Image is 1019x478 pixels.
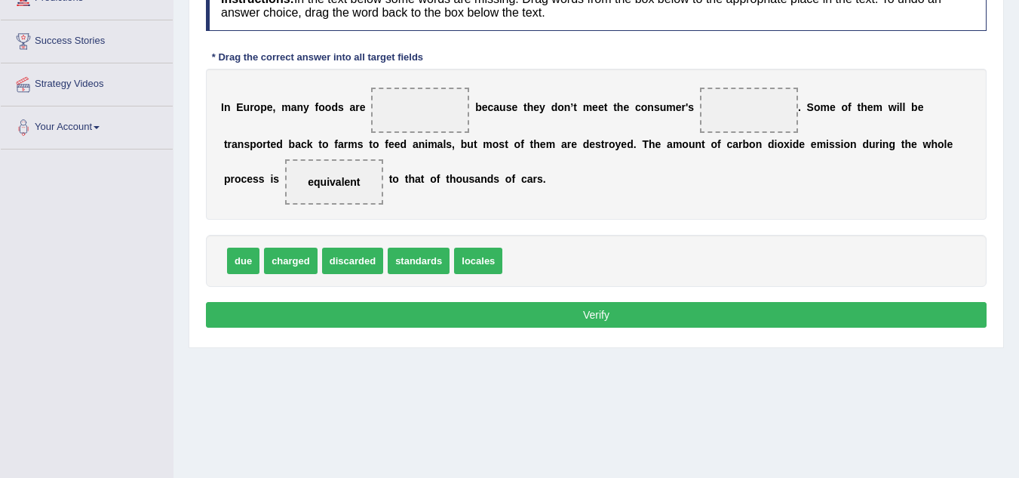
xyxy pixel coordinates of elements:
[598,101,604,113] b: e
[289,138,296,150] b: b
[573,101,577,113] b: t
[793,138,800,150] b: d
[848,101,852,113] b: f
[428,138,437,150] b: m
[467,138,474,150] b: u
[388,138,394,150] b: e
[338,138,344,150] b: a
[539,101,545,113] b: y
[493,173,499,185] b: s
[738,138,742,150] b: r
[267,101,273,113] b: e
[235,173,241,185] b: o
[369,138,373,150] b: t
[493,101,499,113] b: a
[521,173,527,185] b: c
[601,138,605,150] b: t
[389,173,393,185] b: t
[841,138,844,150] b: i
[841,101,848,113] b: o
[533,138,540,150] b: h
[499,138,505,150] b: s
[583,101,592,113] b: m
[543,173,546,185] b: .
[506,101,512,113] b: s
[224,138,228,150] b: t
[493,138,499,150] b: o
[360,101,366,113] b: e
[276,138,283,150] b: d
[224,173,231,185] b: p
[829,138,835,150] b: s
[861,101,867,113] b: h
[480,173,487,185] b: n
[253,173,259,185] b: s
[835,138,841,150] b: s
[511,173,515,185] b: f
[904,138,911,150] b: h
[635,101,641,113] b: c
[901,138,905,150] b: t
[814,101,821,113] b: o
[236,101,243,113] b: E
[527,173,533,185] b: a
[589,138,595,150] b: e
[413,138,419,150] b: a
[1,106,173,144] a: Your Account
[443,138,446,150] b: l
[254,101,261,113] b: o
[882,138,889,150] b: n
[911,138,917,150] b: e
[318,101,325,113] b: o
[604,101,608,113] b: t
[527,101,534,113] b: h
[862,138,869,150] b: d
[260,101,267,113] b: p
[701,138,705,150] b: t
[437,173,440,185] b: f
[232,138,238,150] b: a
[673,138,682,150] b: m
[241,173,247,185] b: c
[654,101,660,113] b: s
[655,138,661,150] b: e
[1,63,173,101] a: Strategy Videos
[523,101,527,113] b: t
[623,101,629,113] b: e
[595,138,601,150] b: s
[717,138,721,150] b: f
[647,101,654,113] b: n
[768,138,775,150] b: d
[281,101,290,113] b: m
[505,173,512,185] b: o
[817,138,826,150] b: m
[711,138,717,150] b: o
[931,138,938,150] b: h
[430,173,437,185] b: o
[557,101,564,113] b: o
[775,138,778,150] b: i
[520,138,524,150] b: f
[408,173,415,185] b: h
[334,138,338,150] b: f
[238,138,244,150] b: n
[530,138,534,150] b: t
[609,138,615,150] b: o
[923,138,932,150] b: w
[615,138,622,150] b: y
[627,138,634,150] b: d
[270,173,273,185] b: i
[228,138,232,150] b: r
[686,101,688,113] b: '
[487,101,493,113] b: c
[437,138,444,150] b: a
[499,101,506,113] b: u
[392,173,399,185] b: o
[371,88,469,133] span: Drop target
[446,138,452,150] b: s
[483,138,492,150] b: m
[850,138,857,150] b: n
[348,138,357,150] b: m
[452,138,455,150] b: ,
[308,176,360,188] span: equivalent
